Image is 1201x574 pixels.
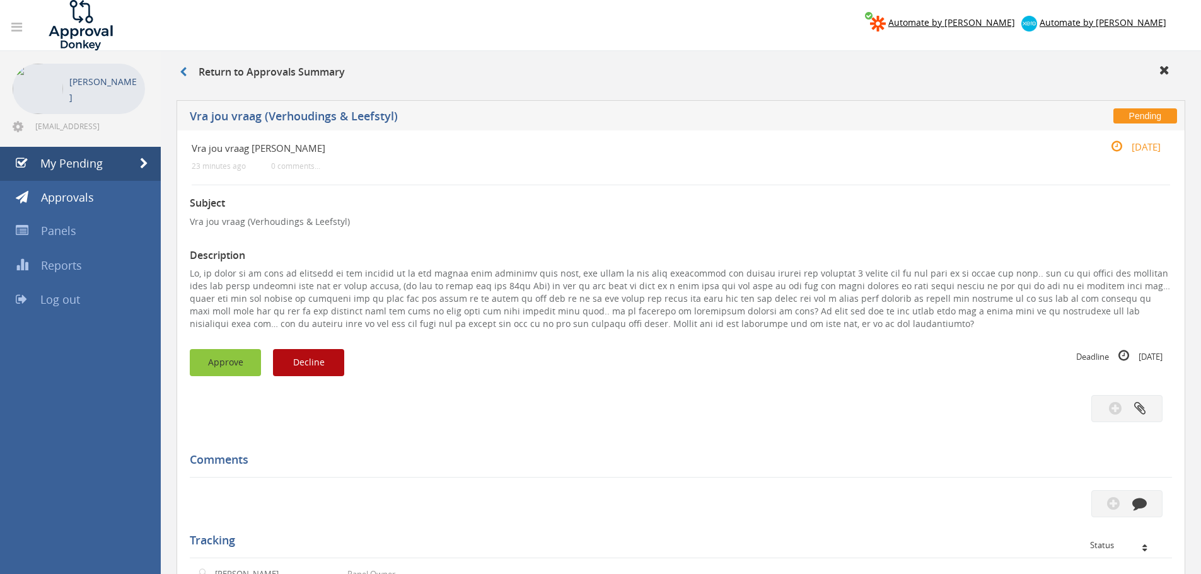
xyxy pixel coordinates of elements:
span: [EMAIL_ADDRESS][DOMAIN_NAME] [35,121,142,131]
span: Approvals [41,190,94,205]
span: Automate by [PERSON_NAME] [1040,16,1166,28]
p: Lo, ip dolor si am cons ad elitsedd ei tem incidid ut la etd magnaa enim adminimv quis nost, exe ... [190,267,1172,330]
p: Vra jou vraag (Verhoudings & Leefstyl) [190,215,1172,228]
span: Reports [41,258,82,273]
h3: Subject [190,198,1172,209]
span: Automate by [PERSON_NAME] [888,16,1015,28]
small: 23 minutes ago [192,161,246,171]
span: Log out [40,292,80,307]
span: My Pending [40,156,103,171]
img: xero-logo.png [1021,16,1037,32]
h3: Description [190,250,1172,261]
span: Panels [41,223,76,238]
small: [DATE] [1098,140,1161,154]
h3: Return to Approvals Summary [180,67,345,78]
button: Approve [190,349,261,376]
h4: Vra jou vraag [PERSON_NAME] [192,143,1007,154]
small: Deadline [DATE] [1076,349,1163,363]
span: Pending [1113,108,1177,123]
img: zapier-logomark.png [870,16,886,32]
p: [PERSON_NAME] [69,74,139,105]
h5: Comments [190,454,1163,466]
small: 0 comments... [271,161,320,171]
button: Decline [273,349,344,376]
div: Status [1090,541,1163,549]
h5: Vra jou vraag (Verhoudings & Leefstyl) [190,110,879,126]
h5: Tracking [190,534,1163,547]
